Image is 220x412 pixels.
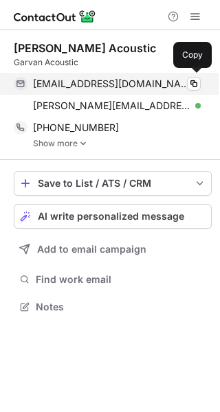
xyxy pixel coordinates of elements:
span: Find work email [36,273,206,286]
button: save-profile-one-click [14,171,212,196]
span: [PHONE_NUMBER] [33,122,119,134]
button: Notes [14,297,212,317]
span: AI write personalized message [38,211,184,222]
button: AI write personalized message [14,204,212,229]
img: - [79,139,87,148]
img: ContactOut v5.3.10 [14,8,96,25]
span: Add to email campaign [37,244,146,255]
span: [EMAIL_ADDRESS][DOMAIN_NAME] [33,78,190,90]
div: [PERSON_NAME] Acoustic [14,41,156,55]
span: Notes [36,301,206,313]
span: [PERSON_NAME][EMAIL_ADDRESS][DOMAIN_NAME] [33,100,190,112]
div: Garvan Acoustic [14,56,212,69]
a: Show more [33,139,212,148]
button: Add to email campaign [14,237,212,262]
div: Save to List / ATS / CRM [38,178,188,189]
button: Find work email [14,270,212,289]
